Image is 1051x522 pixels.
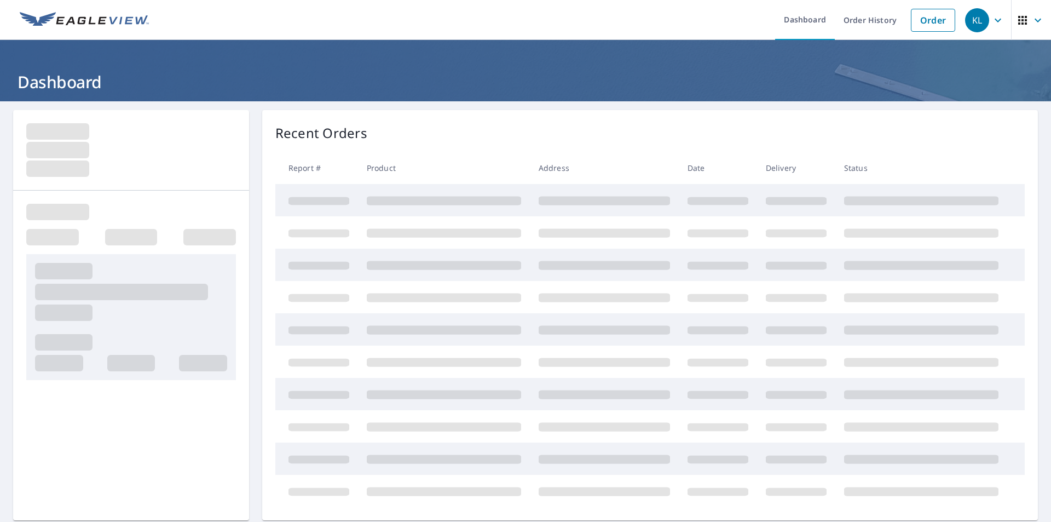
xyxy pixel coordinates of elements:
h1: Dashboard [13,71,1038,93]
a: Order [911,9,955,32]
th: Status [835,152,1007,184]
th: Date [679,152,757,184]
th: Delivery [757,152,835,184]
img: EV Logo [20,12,149,28]
th: Address [530,152,679,184]
th: Report # [275,152,358,184]
div: KL [965,8,989,32]
th: Product [358,152,530,184]
p: Recent Orders [275,123,367,143]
